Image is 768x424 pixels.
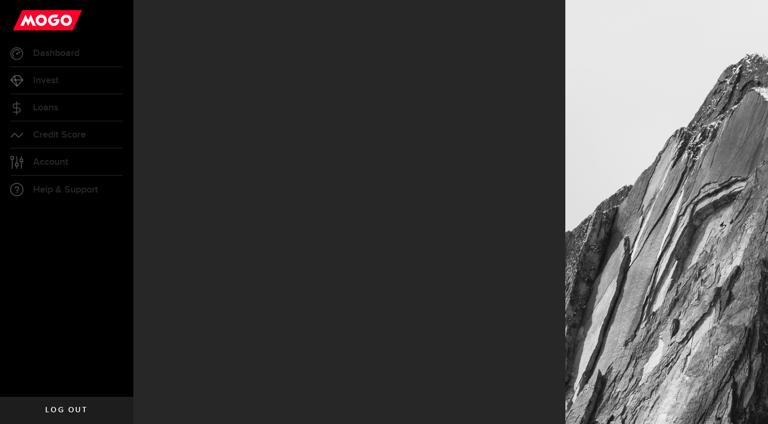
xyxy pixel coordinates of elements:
[33,103,58,113] span: Loans
[33,49,79,58] span: Dashboard
[33,130,86,140] span: Credit Score
[33,185,98,195] span: Help & Support
[45,406,87,414] span: Log out
[33,76,59,85] span: Invest
[33,157,68,167] span: Account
